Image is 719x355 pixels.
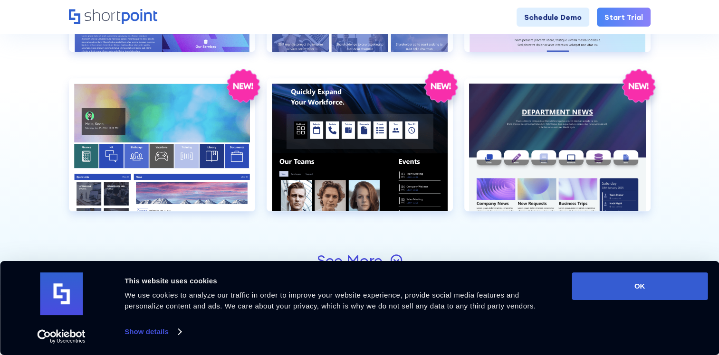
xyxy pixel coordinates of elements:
[517,8,589,27] a: Schedule Demo
[125,275,550,287] div: This website uses cookies
[548,245,719,355] iframe: Chat Widget
[317,253,383,268] div: See More
[125,291,536,310] span: We use cookies to analyze our traffic in order to improve your website experience, provide social...
[572,272,708,300] button: OK
[69,78,255,226] a: HR 4
[464,78,651,226] a: HR 6
[125,325,181,339] a: Show details
[20,329,103,344] a: Usercentrics Cookiebot - opens in a new window
[597,8,651,27] a: Start Trial
[267,78,453,226] a: HR 5
[40,272,83,315] img: logo
[69,9,157,25] a: Home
